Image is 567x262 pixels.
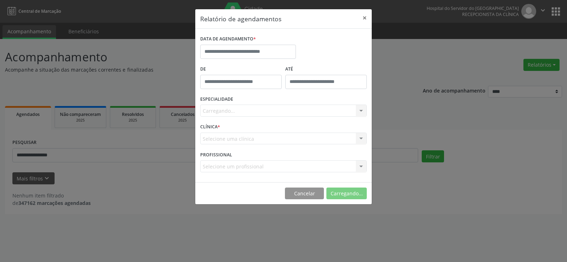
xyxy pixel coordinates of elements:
button: Close [358,9,372,27]
label: DATA DE AGENDAMENTO [200,34,256,45]
label: PROFISSIONAL [200,149,232,160]
label: ATÉ [285,64,367,75]
label: CLÍNICA [200,122,220,133]
label: ESPECIALIDADE [200,94,233,105]
h5: Relatório de agendamentos [200,14,281,23]
button: Cancelar [285,188,324,200]
button: Carregando... [326,188,367,200]
label: De [200,64,282,75]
